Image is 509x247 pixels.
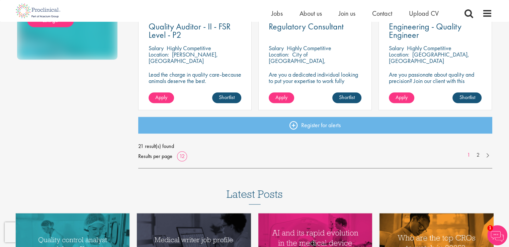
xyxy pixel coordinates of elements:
a: Apply [149,92,174,103]
span: Location: [149,51,169,58]
span: Regulatory Consultant [269,21,344,32]
p: Are you passionate about quality and precision? Join our client with this engineering role and he... [389,71,482,97]
span: Salary [269,44,284,52]
a: Apply [389,92,414,103]
span: 21 result(s) found [138,141,492,151]
a: Register for alerts [138,117,492,134]
a: Quality Auditor - II - FSR Level - P2 [149,22,241,39]
p: Highly Competitive [167,44,211,52]
p: Are you a dedicated individual looking to put your expertise to work fully flexibly in a remote p... [269,71,361,103]
a: Shortlist [332,92,361,103]
span: Quality Auditor - II - FSR Level - P2 [149,21,231,40]
span: 1 [487,225,493,231]
span: Salary [389,44,404,52]
a: Contact [372,9,392,18]
h3: Latest Posts [227,188,283,204]
span: Location: [389,51,409,58]
a: Engineering - Quality Engineer [389,22,482,39]
iframe: reCAPTCHA [5,222,90,242]
a: 1 [464,151,474,159]
a: Jobs [271,9,283,18]
span: Apply [155,94,167,101]
p: Highly Competitive [407,44,451,52]
a: Shortlist [452,92,482,103]
img: Chatbot [487,225,507,245]
a: About us [300,9,322,18]
p: City of [GEOGRAPHIC_DATA], [GEOGRAPHIC_DATA] [269,51,326,71]
a: Join us [339,9,355,18]
span: Salary [149,44,164,52]
p: Highly Competitive [287,44,331,52]
span: Apply [275,94,287,101]
span: Results per page [138,151,172,161]
a: Regulatory Consultant [269,22,361,31]
a: Upload CV [409,9,439,18]
p: [GEOGRAPHIC_DATA], [GEOGRAPHIC_DATA] [389,51,469,65]
span: Location: [269,51,289,58]
p: [PERSON_NAME], [GEOGRAPHIC_DATA] [149,51,218,65]
span: Engineering - Quality Engineer [389,21,461,40]
a: Shortlist [212,92,241,103]
a: 2 [473,151,483,159]
p: Lead the charge in quality care-because animals deserve the best. [149,71,241,84]
a: 12 [177,153,187,160]
span: Apply [396,94,408,101]
a: Apply [269,92,294,103]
